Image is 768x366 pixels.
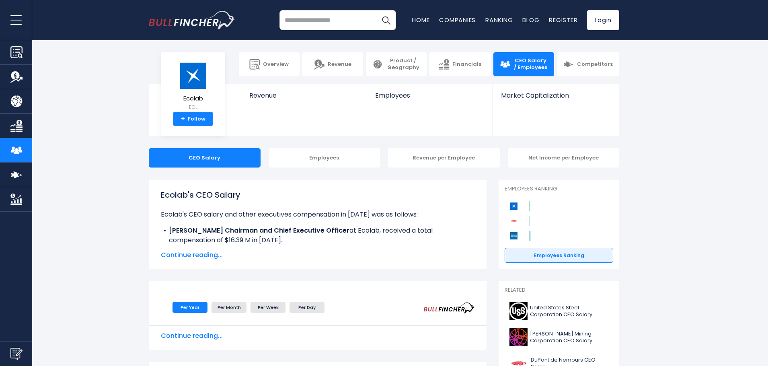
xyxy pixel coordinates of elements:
[179,95,207,102] span: Ecolab
[386,57,420,71] span: Product / Geography
[549,16,577,24] a: Register
[452,61,481,68] span: Financials
[263,61,289,68] span: Overview
[530,305,608,318] span: United States Steel Corporation CEO Salary
[376,10,396,30] button: Search
[509,216,519,226] img: DuPont de Nemours competitors logo
[149,11,235,29] a: Go to homepage
[181,115,185,123] strong: +
[161,250,474,260] span: Continue reading...
[302,52,363,76] a: Revenue
[161,189,474,201] h1: Ecolab's CEO Salary
[493,84,618,113] a: Market Capitalization
[269,148,380,168] div: Employees
[577,61,613,68] span: Competitors
[249,92,359,99] span: Revenue
[179,104,207,111] small: ECL
[388,148,500,168] div: Revenue per Employee
[367,84,492,113] a: Employees
[169,226,349,235] b: [PERSON_NAME] Chairman and Chief Executive Officer
[509,328,528,346] img: B logo
[251,302,285,313] li: Per Week
[439,16,476,24] a: Companies
[212,302,246,313] li: Per Month
[509,201,519,211] img: Ecolab competitors logo
[290,302,324,313] li: Per Day
[505,300,613,322] a: United States Steel Corporation CEO Salary
[522,16,539,24] a: Blog
[530,331,608,344] span: [PERSON_NAME] Mining Corporation CEO Salary
[557,52,619,76] a: Competitors
[509,302,528,320] img: X logo
[513,57,548,71] span: CEO Salary / Employees
[239,52,300,76] a: Overview
[179,62,207,112] a: Ecolab ECL
[485,16,513,24] a: Ranking
[161,226,474,245] li: at Ecolab, received a total compensation of $16.39 M in [DATE].
[508,148,620,168] div: Net Income per Employee
[509,231,519,241] img: Sherwin-Williams Company competitors logo
[501,92,610,99] span: Market Capitalization
[161,210,474,219] p: Ecolab's CEO salary and other executives compensation in [DATE] was as follows:
[172,302,207,313] li: Per Year
[241,84,367,113] a: Revenue
[429,52,490,76] a: Financials
[505,326,613,348] a: [PERSON_NAME] Mining Corporation CEO Salary
[328,61,351,68] span: Revenue
[173,112,213,126] a: +Follow
[149,148,261,168] div: CEO Salary
[161,331,474,341] span: Continue reading...
[493,52,554,76] a: CEO Salary / Employees
[412,16,429,24] a: Home
[505,186,613,192] p: Employees Ranking
[587,10,619,30] a: Login
[366,52,427,76] a: Product / Geography
[149,11,235,29] img: bullfincher logo
[505,248,613,263] a: Employees Ranking
[375,92,484,99] span: Employees
[505,287,613,294] p: Related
